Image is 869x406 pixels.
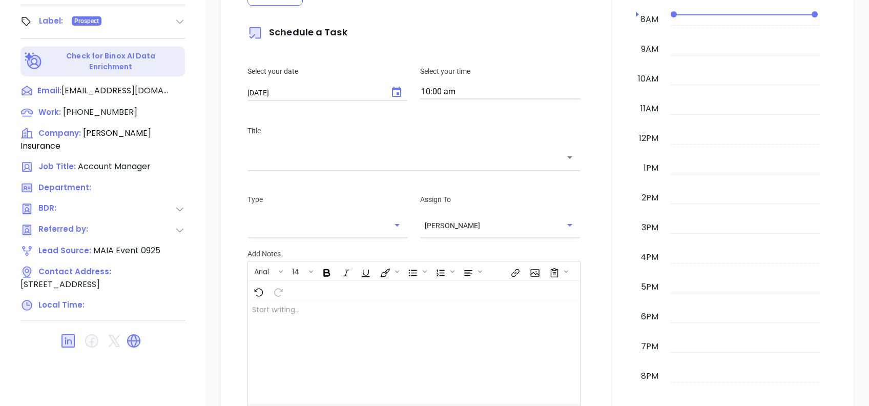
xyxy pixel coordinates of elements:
div: Label: [39,13,64,29]
button: Arial [249,262,277,280]
span: [PHONE_NUMBER] [63,106,137,118]
span: Email: [37,85,61,98]
div: 3pm [639,221,660,234]
span: Lead Source: [38,245,91,256]
span: Local Time: [38,299,85,310]
span: Company: [38,128,81,138]
div: 4pm [638,251,660,263]
span: Surveys [544,262,571,280]
span: Insert Ordered List [430,262,457,280]
span: Font size [286,262,316,280]
span: [PERSON_NAME] Insurance [20,127,151,152]
div: 7pm [639,340,660,353]
span: [EMAIL_ADDRESS][DOMAIN_NAME] [61,85,169,97]
div: 10am [636,73,660,85]
span: Work : [38,107,61,117]
div: 8am [638,13,660,26]
button: Open [563,218,577,232]
p: Select your time [420,66,581,77]
p: Type [247,194,408,205]
span: MAIA Event 0925 [93,245,160,256]
span: Contact Address: [38,266,111,277]
p: Assign To [420,194,581,205]
span: Align [458,262,485,280]
span: Fill color or set the text color [375,262,402,280]
div: 5pm [639,281,660,293]
span: Account Manager [78,160,151,172]
div: 12pm [637,132,660,145]
span: Insert Image [525,262,543,280]
span: Redo [268,282,286,299]
button: 14 [287,262,307,280]
p: Check for Binox AI Data Enrichment [44,51,178,72]
span: Referred by: [38,224,92,236]
input: MM/DD/YYYY [247,88,382,98]
span: Arial [249,267,274,274]
span: Underline [356,262,374,280]
img: Ai-Enrich-DaqCidB-.svg [25,52,43,70]
p: Add Notes [247,248,581,259]
div: 9am [639,43,660,55]
span: BDR: [38,202,92,215]
span: Prospect [74,15,99,27]
div: 11am [638,103,660,115]
span: Insert Unordered List [403,262,429,280]
span: Bold [317,262,335,280]
span: Undo [249,282,267,299]
span: [STREET_ADDRESS] [20,278,100,290]
button: Choose date, selected date is Sep 23, 2025 [386,82,407,103]
span: Insert link [505,262,524,280]
button: Open [390,218,404,232]
span: Schedule a Task [247,26,347,38]
button: Open [563,150,577,165]
div: 1pm [642,162,660,174]
span: 14 [287,267,304,274]
span: Font family [249,262,285,280]
span: Department: [38,182,91,193]
div: 8pm [639,370,660,382]
p: Title [247,125,581,136]
span: Italic [336,262,355,280]
div: 2pm [639,192,660,204]
span: Job Title: [38,161,76,172]
div: 6pm [639,311,660,323]
p: Select your date [247,66,408,77]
